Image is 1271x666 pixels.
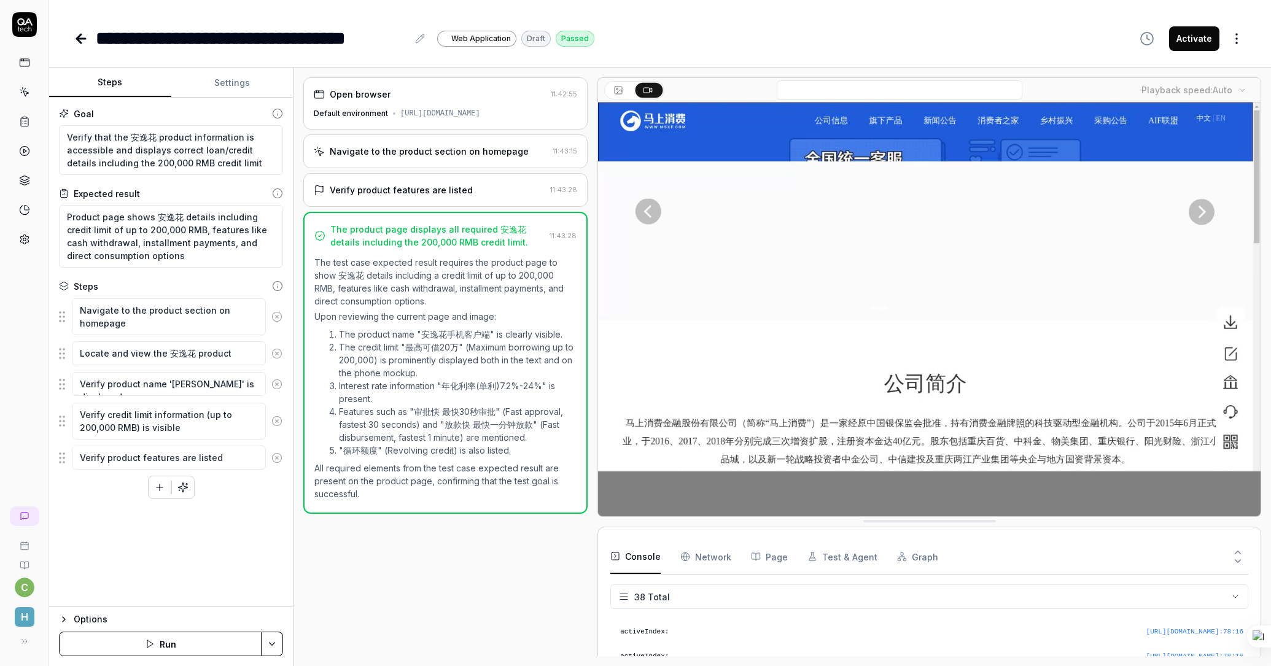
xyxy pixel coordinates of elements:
[1141,83,1232,96] div: Playback speed:
[1146,627,1243,637] div: [URL][DOMAIN_NAME] : 78 : 16
[59,298,283,336] div: Suggestions
[339,444,577,457] li: "循环额度" (Revolving credit) is also listed.
[556,31,594,47] div: Passed
[610,540,661,574] button: Console
[680,540,731,574] button: Network
[49,68,171,98] button: Steps
[751,540,788,574] button: Page
[807,540,877,574] button: Test & Agent
[1146,651,1243,662] div: [URL][DOMAIN_NAME] : 78 : 16
[314,256,577,308] p: The test case expected result requires the product page to show 安逸花 details including a credit li...
[59,341,283,366] div: Suggestions
[339,328,577,341] li: The product name "安逸花手机客户端" is clearly visible.
[437,30,516,47] a: Web Application
[266,409,287,433] button: Remove step
[330,223,545,249] div: The product page displays all required 安逸花 details including the 200,000 RMB credit limit.
[59,371,283,397] div: Suggestions
[266,372,287,397] button: Remove step
[59,445,283,471] div: Suggestions
[74,612,283,627] div: Options
[1169,26,1219,51] button: Activate
[5,531,44,551] a: Book a call with us
[1146,627,1243,637] button: [URL][DOMAIN_NAME]:78:16
[551,90,577,98] time: 11:42:55
[339,379,577,405] li: Interest rate information "年化利率(单利)7.2%-24%" is present.
[314,108,388,119] div: Default environment
[15,607,34,627] span: H
[5,597,44,629] button: H
[15,578,34,597] button: c
[10,506,39,526] a: New conversation
[314,462,577,500] p: All required elements from the test case expected result are present on the product page, confirm...
[330,145,529,158] div: Navigate to the product section on homepage
[74,107,94,120] div: Goal
[59,402,283,440] div: Suggestions
[400,108,480,119] div: [URL][DOMAIN_NAME]
[620,651,1243,662] pre: activeIndex:
[550,231,577,240] time: 11:43:28
[1146,651,1243,662] button: [URL][DOMAIN_NAME]:78:16
[620,627,1243,637] pre: activeIndex:
[553,147,577,155] time: 11:43:15
[339,405,577,444] li: Features such as "审批快 最快30秒审批" (Fast approval, fastest 30 seconds) and "放款快 最快一分钟放款" (Fast disbur...
[330,184,473,196] div: Verify product features are listed
[74,280,98,293] div: Steps
[550,185,577,194] time: 11:43:28
[314,310,577,323] p: Upon reviewing the current page and image:
[339,341,577,379] li: The credit limit "最高可借20万" (Maximum borrowing up to 200,000) is prominently displayed both in the...
[59,612,283,627] button: Options
[266,446,287,470] button: Remove step
[5,551,44,570] a: Documentation
[897,540,938,574] button: Graph
[266,341,287,366] button: Remove step
[451,33,511,44] span: Web Application
[330,88,391,101] div: Open browser
[74,187,140,200] div: Expected result
[521,31,551,47] div: Draft
[266,304,287,329] button: Remove step
[1132,26,1162,51] button: View version history
[171,68,293,98] button: Settings
[59,632,262,656] button: Run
